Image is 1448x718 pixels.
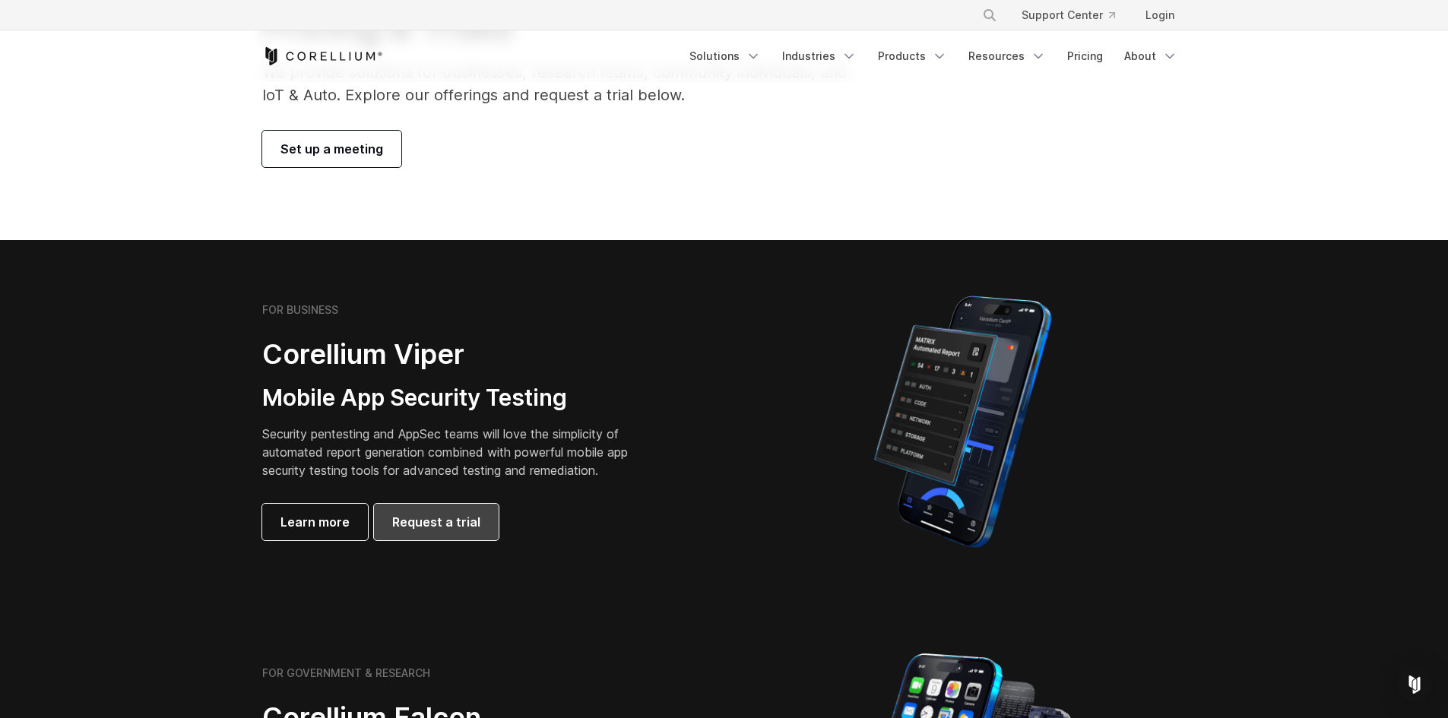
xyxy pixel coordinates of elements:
[262,504,368,540] a: Learn more
[976,2,1003,29] button: Search
[1009,2,1127,29] a: Support Center
[392,513,480,531] span: Request a trial
[262,47,383,65] a: Corellium Home
[1058,43,1112,70] a: Pricing
[964,2,1187,29] div: Navigation Menu
[1396,666,1433,703] div: Open Intercom Messenger
[374,504,499,540] a: Request a trial
[1133,2,1187,29] a: Login
[262,384,651,413] h3: Mobile App Security Testing
[262,666,430,680] h6: FOR GOVERNMENT & RESEARCH
[1115,43,1187,70] a: About
[959,43,1055,70] a: Resources
[262,61,868,106] p: We provide solutions for businesses, research teams, community individuals, and IoT & Auto. Explo...
[262,131,401,167] a: Set up a meeting
[773,43,866,70] a: Industries
[869,43,956,70] a: Products
[680,43,1187,70] div: Navigation Menu
[280,140,383,158] span: Set up a meeting
[680,43,770,70] a: Solutions
[280,513,350,531] span: Learn more
[262,425,651,479] p: Security pentesting and AppSec teams will love the simplicity of automated report generation comb...
[848,289,1077,555] img: Corellium MATRIX automated report on iPhone showing app vulnerability test results across securit...
[262,303,338,317] h6: FOR BUSINESS
[262,337,651,372] h2: Corellium Viper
